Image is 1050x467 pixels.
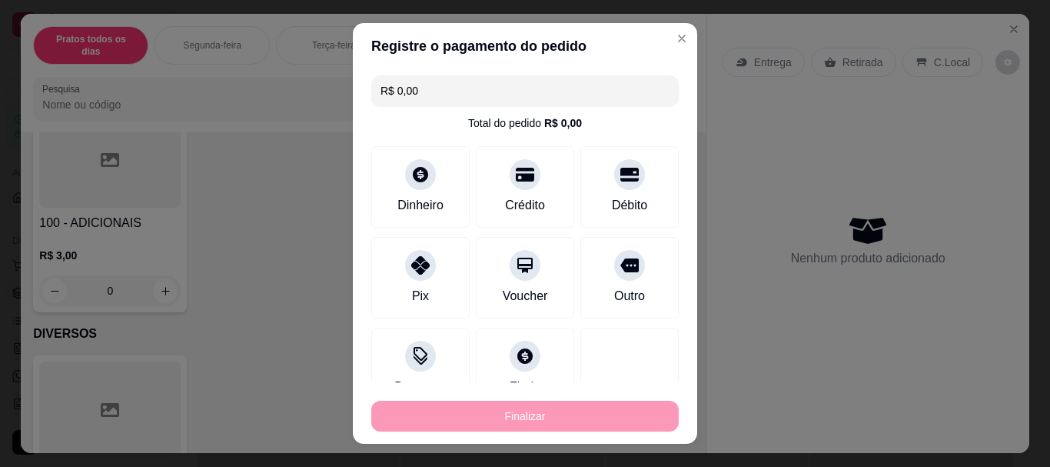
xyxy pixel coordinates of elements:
input: Ex.: hambúrguer de cordeiro [380,75,670,106]
div: Dinheiro [397,196,444,215]
button: Close [670,26,694,51]
div: Desconto [394,378,447,396]
div: Crédito [505,196,545,215]
header: Registre o pagamento do pedido [353,23,697,69]
div: Outro [614,287,645,305]
div: Total do pedido [468,115,582,131]
div: R$ 0,00 [544,115,582,131]
div: Pix [412,287,429,305]
div: Débito [612,196,647,215]
div: Fiado [510,378,540,396]
div: Voucher [503,287,548,305]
